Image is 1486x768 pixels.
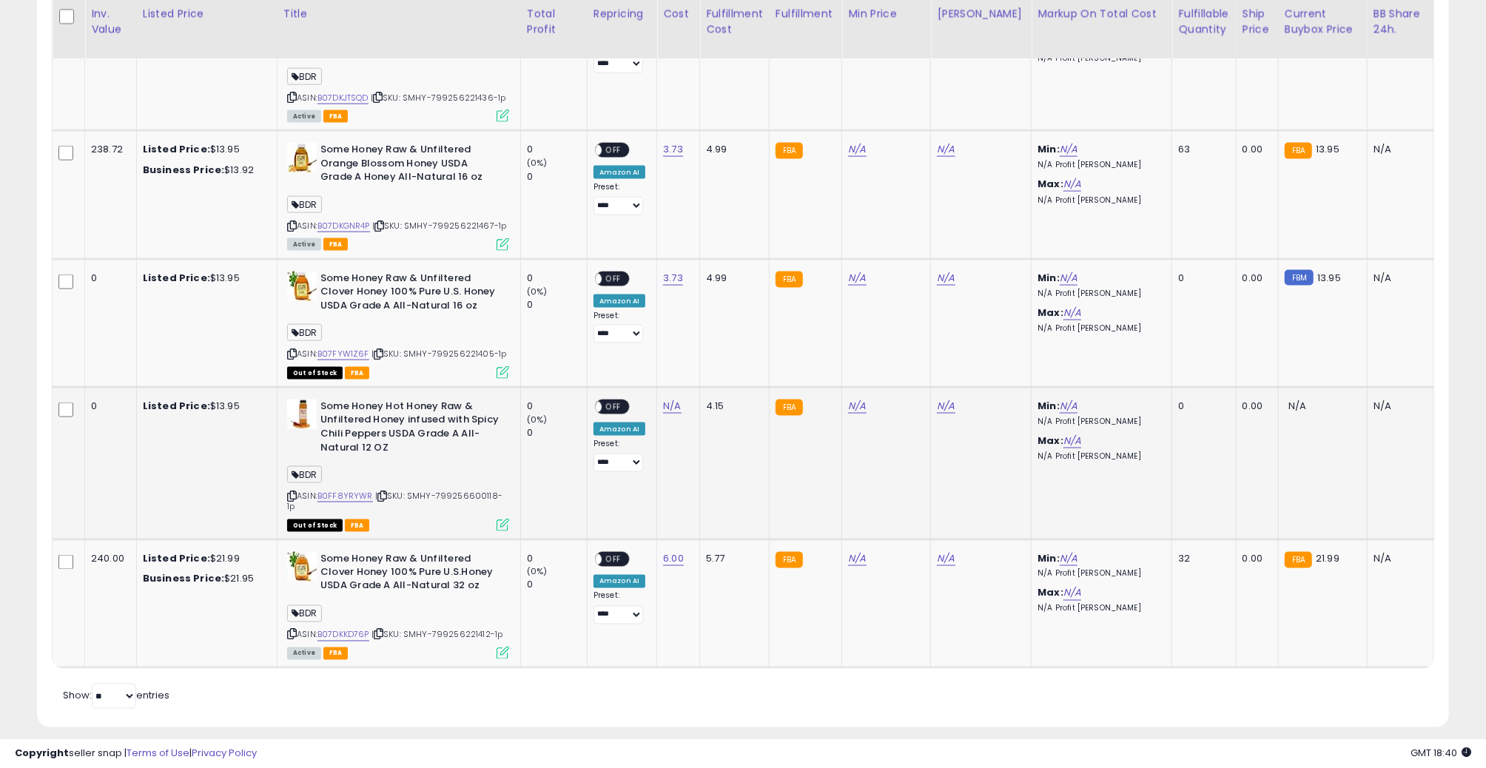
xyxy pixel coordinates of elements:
[287,647,321,660] span: All listings currently available for purchase on Amazon
[594,182,645,215] div: Preset:
[776,400,803,416] small: FBA
[527,143,587,156] div: 0
[594,6,650,21] div: Repricing
[594,591,645,624] div: Preset:
[1285,143,1312,159] small: FBA
[323,238,349,251] span: FBA
[1178,6,1229,37] div: Fulfillable Quantity
[143,573,266,586] div: $21.95
[1038,323,1160,334] p: N/A Profit [PERSON_NAME]
[1178,272,1224,285] div: 0
[287,238,321,251] span: All listings currently available for purchase on Amazon
[1285,6,1361,37] div: Current Buybox Price
[287,466,322,483] span: BDR
[320,272,500,317] b: Some Honey Raw & Unfiltered Clover Honey 100% Pure U.S. Honey USDA Grade A All-Natural 16 oz
[776,272,803,288] small: FBA
[776,143,803,159] small: FBA
[287,1,509,121] div: ASIN:
[706,143,758,156] div: 4.99
[287,68,322,85] span: BDR
[143,552,266,565] div: $21.99
[1038,6,1166,21] div: Markup on Total Cost
[143,6,271,21] div: Listed Price
[937,551,955,566] a: N/A
[143,163,224,177] b: Business Price:
[1063,434,1081,448] a: N/A
[320,552,500,597] b: Some Honey Raw & Unfiltered Clover Honey 100% Pure U.S.Honey USDA Grade A All-Natural 32 oz
[1243,143,1267,156] div: 0.00
[1374,143,1422,156] div: N/A
[527,298,587,311] div: 0
[91,143,125,156] div: 238.72
[317,348,369,360] a: B07FYW1Z6F
[143,142,210,156] b: Listed Price:
[527,286,548,297] small: (0%)
[287,272,317,301] img: 41DiRgoFZDL._SL40_.jpg
[1285,270,1314,286] small: FBM
[91,552,125,565] div: 240.00
[706,552,758,565] div: 5.77
[1060,271,1077,286] a: N/A
[1411,746,1471,760] span: 2025-09-8 18:40 GMT
[317,490,373,502] a: B0FF8YRYWR
[1038,271,1060,285] b: Min:
[1038,160,1160,170] p: N/A Profit [PERSON_NAME]
[317,629,369,641] a: B07DKKD76P
[1243,400,1267,413] div: 0.00
[527,426,587,439] div: 0
[1038,586,1063,600] b: Max:
[287,367,343,380] span: All listings that are currently out of stock and unavailable for purchase on Amazon
[1063,586,1081,601] a: N/A
[1316,142,1339,156] span: 13.95
[91,400,125,413] div: 0
[127,746,189,760] a: Terms of Use
[1374,272,1422,285] div: N/A
[371,92,506,104] span: | SKU: SMHY-799256221436-1p
[776,6,836,21] div: Fulfillment
[287,196,322,213] span: BDR
[1038,569,1160,579] p: N/A Profit [PERSON_NAME]
[663,399,681,414] a: N/A
[287,324,322,341] span: BDR
[15,746,69,760] strong: Copyright
[287,110,321,123] span: All listings currently available for purchase on Amazon
[663,551,684,566] a: 6.00
[287,519,343,532] span: All listings that are currently out of stock and unavailable for purchase on Amazon
[527,170,587,183] div: 0
[1243,552,1267,565] div: 0.00
[848,271,866,286] a: N/A
[283,6,514,21] div: Title
[1038,177,1063,191] b: Max:
[527,579,587,592] div: 0
[15,747,257,761] div: seller snap | |
[1038,417,1160,427] p: N/A Profit [PERSON_NAME]
[1038,195,1160,206] p: N/A Profit [PERSON_NAME]
[287,400,509,530] div: ASIN:
[1038,551,1060,565] b: Min:
[594,311,645,343] div: Preset:
[937,6,1025,21] div: [PERSON_NAME]
[317,220,370,232] a: B07DKGNR4P
[1178,552,1224,565] div: 32
[1038,434,1063,448] b: Max:
[1243,272,1267,285] div: 0.00
[1178,400,1224,413] div: 0
[663,6,693,21] div: Cost
[287,400,317,429] img: 31esIVH0XXL._SL40_.jpg
[848,142,866,157] a: N/A
[602,144,625,157] span: OFF
[848,551,866,566] a: N/A
[1317,271,1341,285] span: 13.95
[1285,552,1312,568] small: FBA
[345,519,370,532] span: FBA
[776,552,803,568] small: FBA
[594,422,645,436] div: Amazon AI
[1063,177,1081,192] a: N/A
[287,605,322,622] span: BDR
[1063,306,1081,320] a: N/A
[1316,551,1339,565] span: 21.99
[663,142,683,157] a: 3.73
[663,271,683,286] a: 3.73
[1374,400,1422,413] div: N/A
[527,6,581,37] div: Total Profit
